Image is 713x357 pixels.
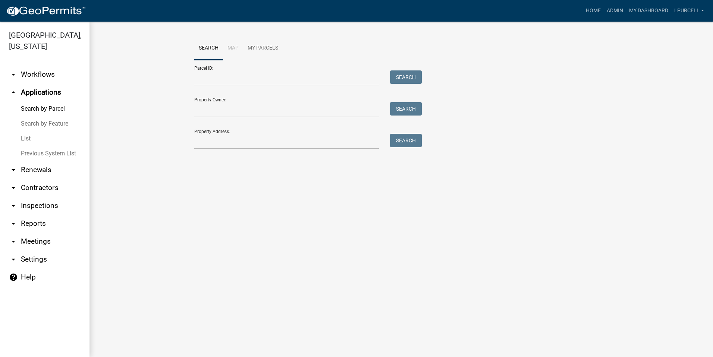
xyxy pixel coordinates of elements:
[9,165,18,174] i: arrow_drop_down
[9,273,18,282] i: help
[9,183,18,192] i: arrow_drop_down
[9,201,18,210] i: arrow_drop_down
[9,219,18,228] i: arrow_drop_down
[390,70,422,84] button: Search
[626,4,671,18] a: My Dashboard
[9,70,18,79] i: arrow_drop_down
[9,255,18,264] i: arrow_drop_down
[604,4,626,18] a: Admin
[671,4,707,18] a: lpurcell
[390,134,422,147] button: Search
[583,4,604,18] a: Home
[9,88,18,97] i: arrow_drop_up
[194,37,223,60] a: Search
[390,102,422,116] button: Search
[9,237,18,246] i: arrow_drop_down
[243,37,283,60] a: My Parcels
